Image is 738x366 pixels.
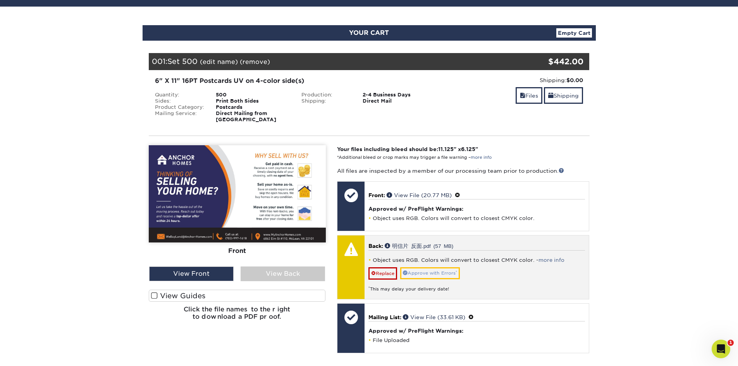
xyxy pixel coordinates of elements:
[728,340,734,346] span: 1
[368,206,585,212] h4: Approved w/ PreFlight Warnings:
[149,306,326,326] h6: Click the file names to the right to download a PDF proof.
[544,87,583,104] a: Shipping
[368,328,585,334] h4: Approved w/ PreFlight Warnings:
[520,93,525,99] span: files
[167,57,198,65] span: Set 500
[240,58,270,65] a: (remove)
[548,93,554,99] span: shipping
[149,242,326,259] div: Front
[149,92,210,98] div: Quantity:
[712,340,730,358] iframe: Intercom live chat
[210,110,296,123] div: Direct Mailing from [GEOGRAPHIC_DATA]
[241,266,325,281] div: View Back
[337,167,589,175] p: All files are inspected by a member of our processing team prior to production.
[296,98,357,104] div: Shipping:
[210,92,296,98] div: 500
[337,155,492,160] small: *Additional bleed or crop marks may trigger a file warning –
[296,92,357,98] div: Production:
[149,266,234,281] div: View Front
[368,314,401,320] span: Mailing List:
[368,257,585,263] li: Object uses RGB. Colors will convert to closest CMYK color. -
[403,314,465,320] a: View File (33.61 KB)
[368,192,385,198] span: Front:
[149,98,210,104] div: Sides:
[357,92,442,98] div: 2-4 Business Days
[368,243,383,249] span: Back:
[400,267,460,279] a: Approve with Errors*
[368,337,585,344] li: File Uploaded
[149,290,326,302] label: View Guides
[538,257,564,263] a: more info
[149,104,210,110] div: Product Category:
[210,98,296,104] div: Print Both Sides
[368,280,585,292] div: This may delay your delivery date!
[387,192,452,198] a: View File (20.77 MB)
[149,53,516,70] div: 001:
[200,58,238,65] a: (edit name)
[368,267,397,280] a: Replace
[566,77,583,83] strong: $0.00
[448,76,583,84] div: Shipping:
[516,87,542,104] a: Files
[516,56,584,67] div: $442.00
[471,155,492,160] a: more info
[349,29,389,36] span: YOUR CART
[461,146,475,152] span: 6.125
[149,110,210,123] div: Mailing Service:
[438,146,454,152] span: 11.125
[210,104,296,110] div: Postcards
[556,28,592,38] a: Empty Cart
[337,146,478,152] strong: Your files including bleed should be: " x "
[385,243,453,248] a: 明信片 反面.pdf (57 MB)
[368,215,585,222] li: Object uses RGB. Colors will convert to closest CMYK color.
[357,98,442,104] div: Direct Mail
[155,76,437,86] div: 6" X 11" 16PT Postcards UV on 4-color side(s)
